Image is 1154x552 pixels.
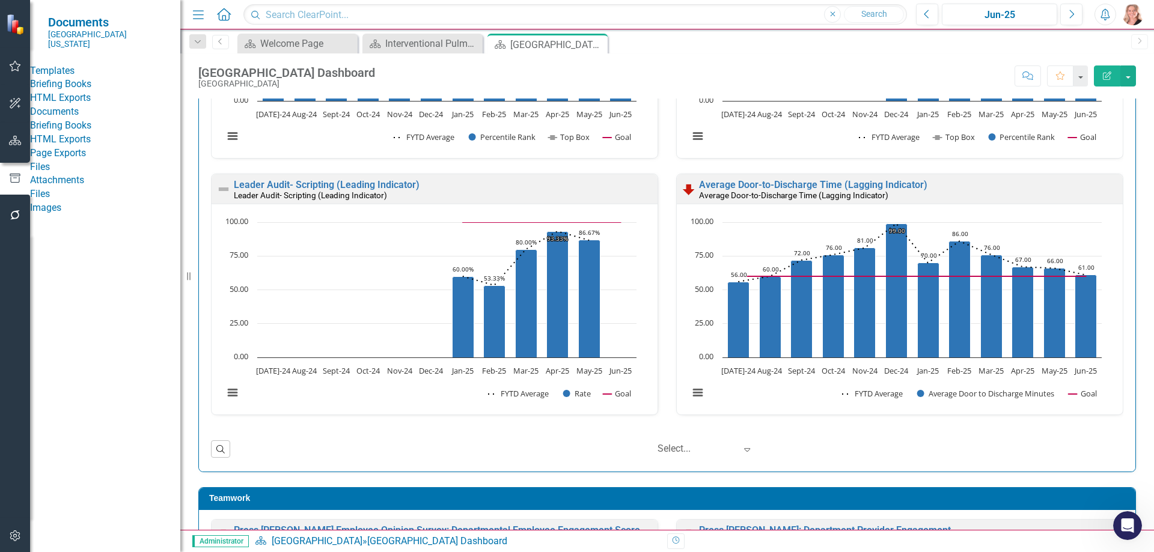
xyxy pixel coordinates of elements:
[230,317,248,328] text: 25.00
[10,249,231,277] div: Jeff says…
[917,388,1055,399] button: Show Average Door to Discharge Minutes
[256,109,291,120] text: [DATE]-24
[1068,132,1096,142] button: Show Goal
[206,389,225,408] button: Send a message…
[576,109,602,120] text: May-25
[794,249,810,257] text: 72.00
[757,365,783,376] text: Aug-24
[984,243,1000,252] text: 76.00
[736,274,1088,279] g: Goal, series 3 of 3. Line with 12 data points.
[691,216,713,226] text: 100.00
[19,284,188,308] div: By any chance those other measures has been deleted before?
[689,128,706,145] button: View chart menu, Chart
[760,276,781,357] path: Aug-24, 60. Average Door to Discharge Minutes.
[19,91,188,114] div: Is there anything else I can help you with?
[579,228,600,237] text: 86.67%
[260,36,355,51] div: Welcome Page
[952,229,968,238] text: 86.00
[211,174,658,415] div: Double-Click to Edit
[453,276,474,357] path: Jan-25, 60. Rate.
[484,274,505,282] text: 53.33%
[192,535,249,547] span: Administrator
[516,249,537,357] path: Mar-25, 80. Rate.
[53,138,221,232] div: Yes..can you check this one? It should only be showing the measure 'Press [PERSON_NAME] Employee ...
[563,388,591,399] button: Show Rate
[682,182,696,196] img: Below Plan
[367,535,507,547] div: [GEOGRAPHIC_DATA] Dashboard
[861,9,887,19] span: Search
[608,109,632,120] text: Jun-25
[933,132,975,142] button: Show Top Box
[234,94,248,105] text: 0.00
[188,5,211,28] button: Home
[947,365,971,376] text: Feb-25
[1075,274,1097,357] path: Jun-25, 61. Average Door to Discharge Minutes.
[488,388,550,399] button: Show FYTD Average
[10,131,231,249] div: Tiffany says…
[48,15,168,29] span: Documents
[30,133,180,147] a: HTML Exports
[857,236,873,244] text: 81.00
[547,231,569,357] path: Apr-25, 93.33333333. Rate.
[1011,365,1034,376] text: Apr-25
[822,109,846,120] text: Oct-24
[981,255,1003,357] path: Mar-25, 76. Average Door to Discharge Minutes.
[548,132,590,142] button: Show Top Box
[699,94,713,105] text: 0.00
[19,256,138,268] div: Sure let me check that out !
[255,535,658,548] div: »
[198,66,375,79] div: [GEOGRAPHIC_DATA] Dashboard
[546,365,569,376] text: Apr-25
[240,36,355,51] a: Welcome Page
[689,384,706,401] button: View chart menu, Chart
[842,388,904,399] button: Show FYTD Average
[58,15,144,27] p: Active in the last 15m
[1012,267,1034,357] path: Apr-25, 67. Average Door to Discharge Minutes.
[394,132,456,142] button: Show FYTD Average
[788,109,816,120] text: Sept-24
[1113,511,1142,540] iframe: Intercom live chat
[699,190,888,200] small: Average Door-to-Discharge Time (Lagging Indicator)
[695,317,713,328] text: 25.00
[230,284,248,294] text: 50.00
[918,262,939,357] path: Jan-25, 70. Average Door to Discharge Minutes.
[10,249,147,276] div: Sure let me check that out !
[385,36,480,51] div: Interventional Pulmonary Diagnostics Dashboard
[224,128,241,145] button: View chart menu, Chart
[1122,4,1144,25] img: Tiffany LaCoste
[216,182,231,196] img: Not Defined
[547,234,568,243] text: 93.33%
[949,241,971,357] path: Feb-25, 86. Average Door to Discharge Minutes.
[451,365,474,376] text: Jan-25
[699,179,927,190] a: Average Door-to-Discharge Time (Lagging Indicator)
[292,109,317,120] text: Aug-24
[731,270,747,279] text: 56.00
[224,384,241,401] button: View chart menu, Chart
[916,109,939,120] text: Jan-25
[608,365,632,376] text: Jun-25
[216,527,231,542] img: Below Plan
[10,83,231,131] div: Jeff says…
[1044,268,1066,357] path: May-25, 66. Average Door to Discharge Minutes.
[10,32,197,82] div: So once you selected the desire measure under that scorecard, you should not have any issues.
[516,238,537,246] text: 80.00%
[721,365,756,376] text: [DATE]-24
[1078,263,1094,271] text: 61.00
[947,109,971,120] text: Feb-25
[19,323,188,359] div: I have resolved it, could you please check that out and confirm eveything is okay!
[1015,255,1031,264] text: 67.00
[419,365,444,376] text: Dec-24
[1047,256,1063,265] text: 66.00
[6,13,27,34] img: ClearPoint Strategy
[513,109,539,120] text: Mar-25
[682,527,696,542] img: Below Plan
[791,260,813,357] path: Sept-24, 72. Average Door to Discharge Minutes.
[292,365,317,376] text: Aug-24
[942,4,1057,25] button: Jun-25
[419,109,444,120] text: Dec-24
[30,77,180,91] a: Briefing Books
[859,132,921,142] button: Show FYTD Average
[469,132,536,142] button: Show Percentile Rank
[886,223,908,357] path: Dec-24, 99. Average Door to Discharge Minutes.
